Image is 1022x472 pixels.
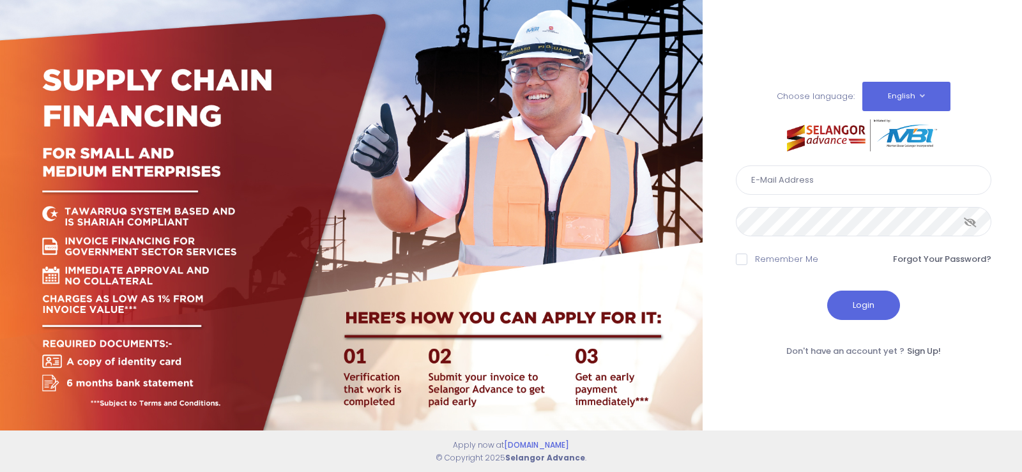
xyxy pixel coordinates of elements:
span: Apply now at © Copyright 2025 . [436,439,586,463]
span: Don't have an account yet ? [786,345,904,357]
label: Remember Me [755,253,818,266]
button: Login [827,291,900,320]
strong: Selangor Advance [505,452,585,463]
a: [DOMAIN_NAME] [504,439,569,450]
input: E-Mail Address [736,165,991,195]
span: Choose language: [777,90,855,102]
a: Sign Up! [907,345,941,357]
button: English [862,82,950,111]
a: Forgot Your Password? [893,253,991,266]
img: selangor-advance.png [787,119,940,151]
